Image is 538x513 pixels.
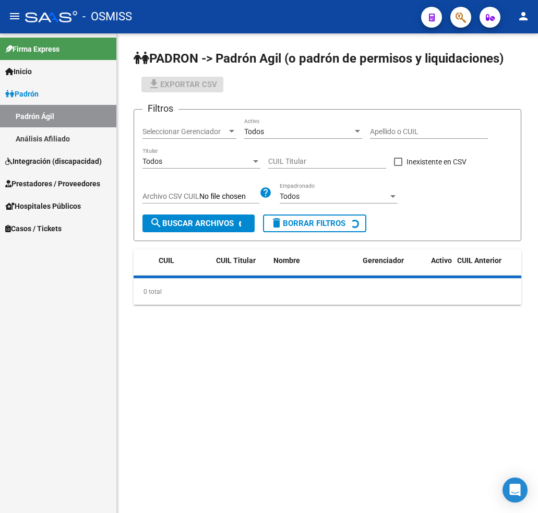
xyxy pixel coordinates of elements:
[5,200,81,212] span: Hospitales Públicos
[427,249,453,284] datatable-header-cell: Activo
[5,66,32,77] span: Inicio
[216,256,256,265] span: CUIL Titular
[199,192,259,201] input: Archivo CSV CUIL
[270,217,283,229] mat-icon: delete
[431,256,452,265] span: Activo
[280,192,300,200] span: Todos
[212,249,269,284] datatable-header-cell: CUIL Titular
[148,80,217,89] span: Exportar CSV
[269,249,358,284] datatable-header-cell: Nombre
[453,249,521,284] datatable-header-cell: CUIL Anterior
[259,186,272,199] mat-icon: help
[148,78,160,90] mat-icon: file_download
[8,10,21,22] mat-icon: menu
[273,256,300,265] span: Nombre
[134,51,504,66] span: PADRON -> Padrón Agil (o padrón de permisos y liquidaciones)
[244,127,264,136] span: Todos
[142,127,227,136] span: Seleccionar Gerenciador
[517,10,530,22] mat-icon: person
[142,214,255,232] button: Buscar Archivos
[150,217,162,229] mat-icon: search
[5,156,102,167] span: Integración (discapacidad)
[270,219,345,228] span: Borrar Filtros
[141,77,223,92] button: Exportar CSV
[407,156,467,168] span: Inexistente en CSV
[142,157,162,165] span: Todos
[363,256,404,265] span: Gerenciador
[5,223,62,234] span: Casos / Tickets
[142,192,199,200] span: Archivo CSV CUIL
[358,249,427,284] datatable-header-cell: Gerenciador
[457,256,501,265] span: CUIL Anterior
[82,5,132,28] span: - OSMISS
[159,256,174,265] span: CUIL
[5,88,39,100] span: Padrón
[263,214,366,232] button: Borrar Filtros
[503,478,528,503] div: Open Intercom Messenger
[154,249,212,284] datatable-header-cell: CUIL
[150,219,234,228] span: Buscar Archivos
[5,178,100,189] span: Prestadores / Proveedores
[134,279,521,305] div: 0 total
[5,43,59,55] span: Firma Express
[142,101,178,116] h3: Filtros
